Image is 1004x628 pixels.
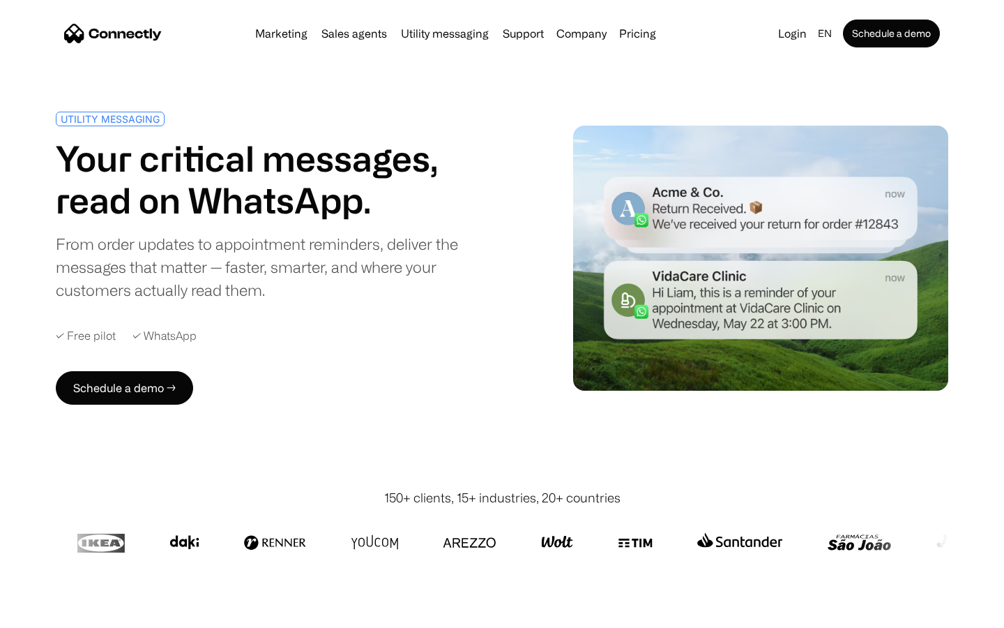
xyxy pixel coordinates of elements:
div: 150+ clients, 15+ industries, 20+ countries [384,488,621,507]
a: Utility messaging [395,28,494,39]
div: ✓ Free pilot [56,329,116,343]
a: Schedule a demo → [56,371,193,405]
a: Login [773,24,812,43]
a: Pricing [614,28,662,39]
h1: Your critical messages, read on WhatsApp. [56,137,496,221]
a: home [64,23,162,44]
a: Schedule a demo [843,20,940,47]
a: Sales agents [316,28,393,39]
div: From order updates to appointment reminders, deliver the messages that matter — faster, smarter, ... [56,232,496,301]
div: Company [556,24,607,43]
div: en [812,24,840,43]
div: en [818,24,832,43]
div: Company [552,24,611,43]
div: UTILITY MESSAGING [61,114,160,124]
a: Marketing [250,28,313,39]
aside: Language selected: English [14,602,84,623]
a: Support [497,28,549,39]
ul: Language list [28,604,84,623]
div: ✓ WhatsApp [132,329,197,343]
